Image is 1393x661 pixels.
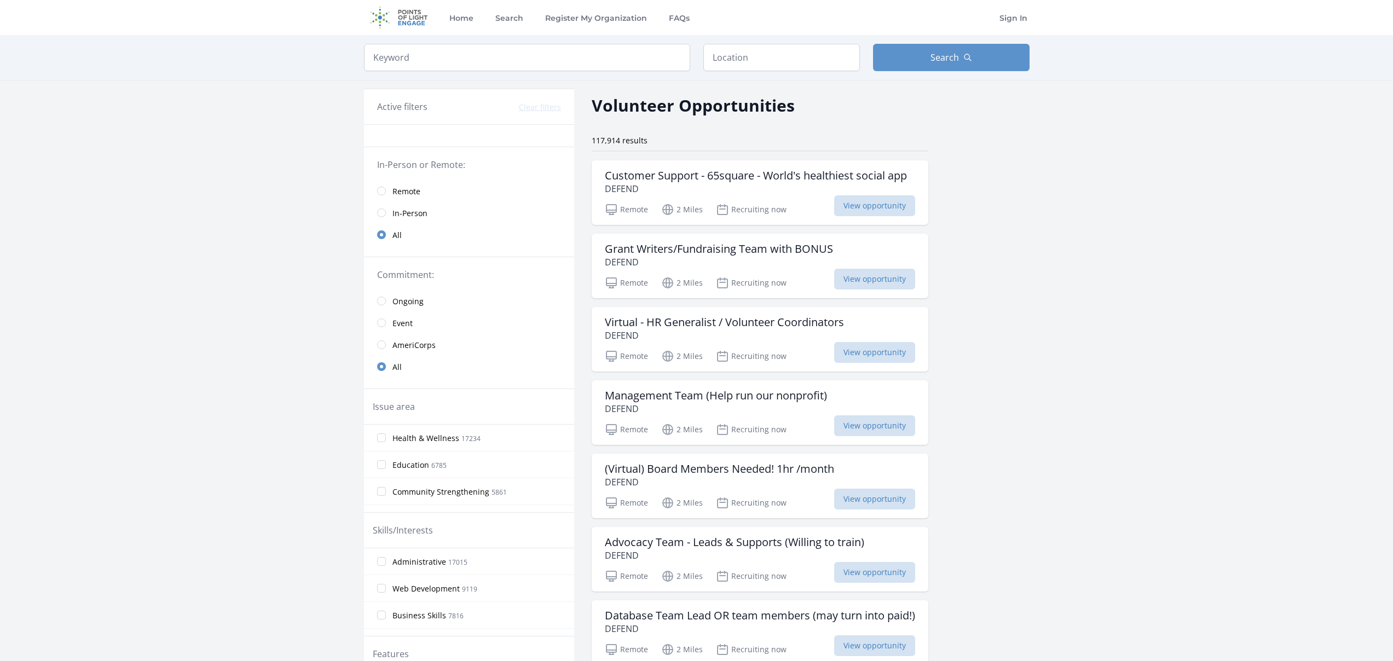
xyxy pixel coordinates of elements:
span: 6785 [431,461,447,470]
p: 2 Miles [661,203,703,216]
a: Remote [364,180,574,202]
h2: Volunteer Opportunities [592,93,795,118]
input: Keyword [364,44,690,71]
span: Web Development [392,583,460,594]
legend: Features [373,647,409,660]
p: 2 Miles [661,276,703,289]
span: 5861 [492,488,507,497]
a: All [364,356,574,378]
span: All [392,362,402,373]
a: All [364,224,574,246]
h3: Virtual - HR Generalist / Volunteer Coordinators [605,316,844,329]
a: Management Team (Help run our nonprofit) DEFEND Remote 2 Miles Recruiting now View opportunity [592,380,928,445]
p: 2 Miles [661,643,703,656]
a: Customer Support - 65square - World's healthiest social app DEFEND Remote 2 Miles Recruiting now ... [592,160,928,225]
a: Advocacy Team - Leads & Supports (Willing to train) DEFEND Remote 2 Miles Recruiting now View opp... [592,527,928,592]
a: Grant Writers/Fundraising Team with BONUS DEFEND Remote 2 Miles Recruiting now View opportunity [592,234,928,298]
p: Remote [605,203,648,216]
span: View opportunity [834,415,915,436]
p: Remote [605,423,648,436]
p: DEFEND [605,182,907,195]
input: Location [703,44,860,71]
p: Remote [605,570,648,583]
legend: Issue area [373,400,415,413]
span: Remote [392,186,420,197]
p: Recruiting now [716,496,787,509]
button: Clear filters [519,102,561,113]
a: In-Person [364,202,574,224]
input: Web Development 9119 [377,584,386,593]
p: Remote [605,276,648,289]
h3: Active filters [377,100,427,113]
h3: Management Team (Help run our nonprofit) [605,389,827,402]
p: Recruiting now [716,570,787,583]
h3: Advocacy Team - Leads & Supports (Willing to train) [605,536,864,549]
p: Remote [605,496,648,509]
legend: In-Person or Remote: [377,158,561,171]
span: Business Skills [392,610,446,621]
span: Search [930,51,959,64]
button: Search [873,44,1030,71]
a: (Virtual) Board Members Needed! 1hr /month DEFEND Remote 2 Miles Recruiting now View opportunity [592,454,928,518]
span: View opportunity [834,269,915,289]
p: 2 Miles [661,570,703,583]
p: Recruiting now [716,643,787,656]
input: Education 6785 [377,460,386,469]
span: 9119 [462,584,477,594]
p: Recruiting now [716,350,787,363]
p: DEFEND [605,622,915,635]
a: AmeriCorps [364,334,574,356]
h3: Database Team Lead OR team members (may turn into paid!) [605,609,915,622]
input: Business Skills 7816 [377,611,386,619]
p: 2 Miles [661,350,703,363]
span: Community Strengthening [392,486,489,497]
legend: Skills/Interests [373,524,433,537]
p: Recruiting now [716,276,787,289]
input: Administrative 17015 [377,557,386,566]
span: View opportunity [834,635,915,656]
span: 117,914 results [592,135,648,146]
p: Remote [605,643,648,656]
h3: Grant Writers/Fundraising Team with BONUS [605,242,833,256]
p: DEFEND [605,256,833,269]
span: 7816 [448,611,464,621]
p: DEFEND [605,549,864,562]
span: 17234 [461,434,481,443]
p: DEFEND [605,402,827,415]
p: Recruiting now [716,423,787,436]
p: DEFEND [605,476,834,489]
h3: (Virtual) Board Members Needed! 1hr /month [605,462,834,476]
legend: Commitment: [377,268,561,281]
span: Administrative [392,556,446,567]
p: 2 Miles [661,423,703,436]
span: All [392,230,402,241]
span: View opportunity [834,562,915,583]
h3: Customer Support - 65square - World's healthiest social app [605,169,907,182]
p: DEFEND [605,329,844,342]
span: 17015 [448,558,467,567]
input: Health & Wellness 17234 [377,433,386,442]
span: Ongoing [392,296,424,307]
span: Health & Wellness [392,433,459,444]
a: Event [364,312,574,334]
span: View opportunity [834,342,915,363]
p: Remote [605,350,648,363]
p: Recruiting now [716,203,787,216]
a: Virtual - HR Generalist / Volunteer Coordinators DEFEND Remote 2 Miles Recruiting now View opport... [592,307,928,372]
span: Event [392,318,413,329]
p: 2 Miles [661,496,703,509]
span: View opportunity [834,195,915,216]
span: View opportunity [834,489,915,509]
span: Education [392,460,429,471]
span: AmeriCorps [392,340,436,351]
a: Ongoing [364,290,574,312]
input: Community Strengthening 5861 [377,487,386,496]
span: In-Person [392,208,427,219]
